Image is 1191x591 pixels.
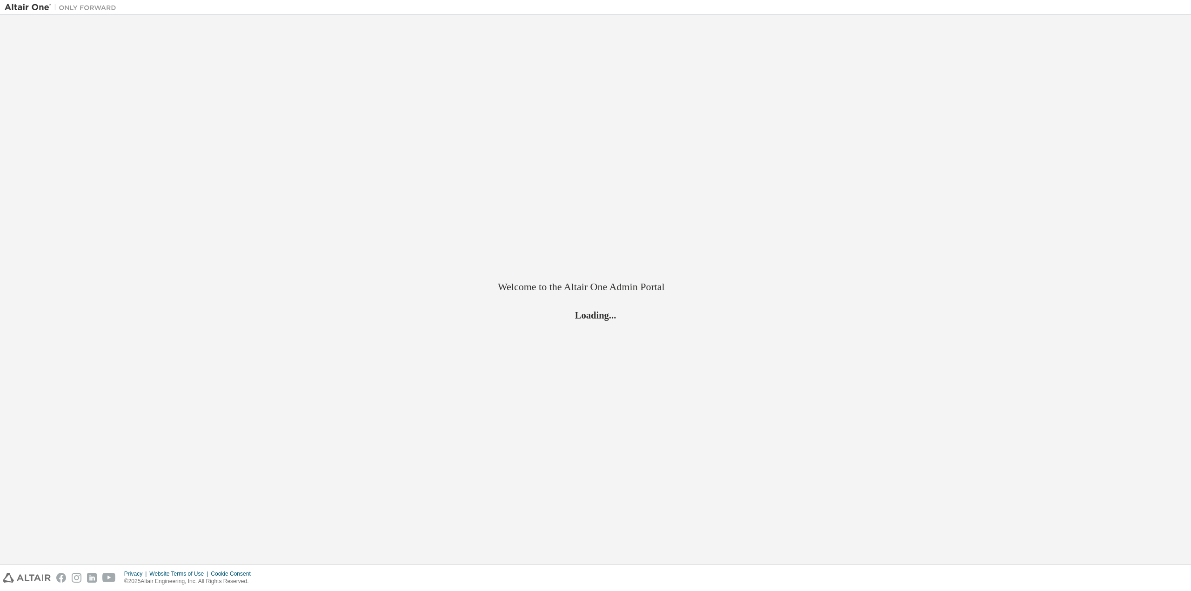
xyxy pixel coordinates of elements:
h2: Loading... [498,309,693,321]
img: youtube.svg [102,573,116,583]
img: instagram.svg [72,573,81,583]
p: © 2025 Altair Engineering, Inc. All Rights Reserved. [124,578,256,585]
div: Website Terms of Use [149,570,211,578]
div: Cookie Consent [211,570,256,578]
div: Privacy [124,570,149,578]
img: linkedin.svg [87,573,97,583]
h2: Welcome to the Altair One Admin Portal [498,280,693,293]
img: altair_logo.svg [3,573,51,583]
img: Altair One [5,3,121,12]
img: facebook.svg [56,573,66,583]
